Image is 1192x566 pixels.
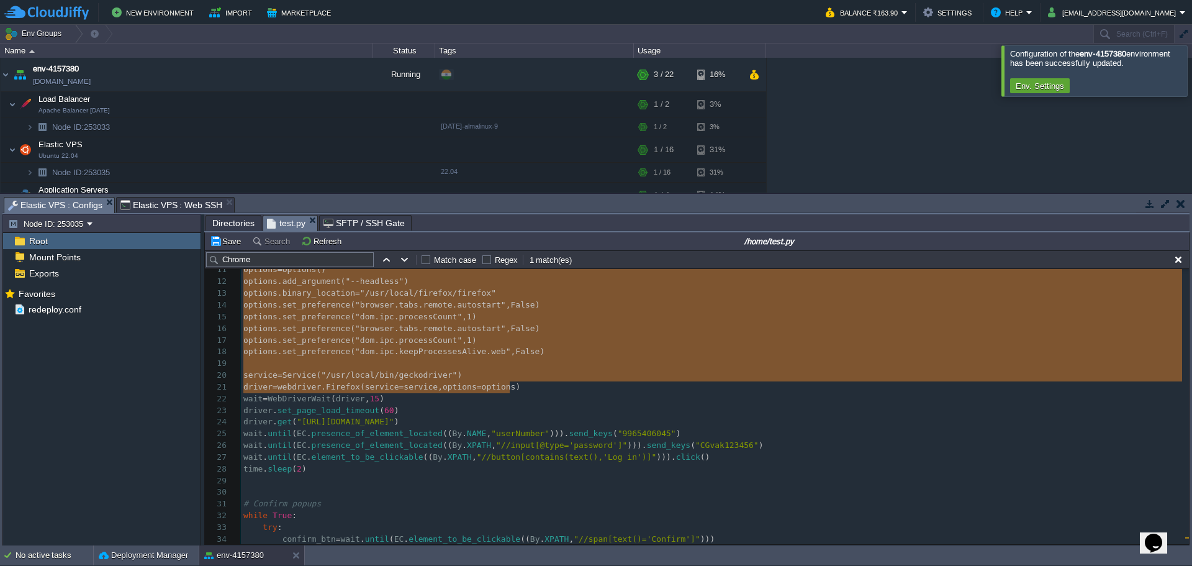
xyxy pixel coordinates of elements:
[511,300,535,309] span: False
[17,92,34,117] img: AMDAwAAAACH5BAEAAAAALAAAAAABAAEAAAICRAEAOw==
[654,163,670,182] div: 1 / 16
[268,464,292,473] span: sleep
[243,265,278,274] span: options
[321,370,457,380] span: "/usr/local/bin/geckodriver"
[341,534,360,544] span: wait
[263,429,268,438] span: .
[676,452,700,462] span: click
[34,163,51,182] img: AMDAwAAAACH5BAEAAAAALAAAAAABAAEAAAICRAEAOw==
[326,382,360,391] span: Firefox
[243,464,263,473] span: time
[404,534,409,544] span: .
[204,549,264,562] button: env-4157380
[530,534,540,544] span: By
[360,288,496,298] span: "/usr/local/firefox/firefox"
[243,276,278,286] span: options
[433,452,443,462] span: By
[243,347,278,356] span: options
[549,429,569,438] span: ))).
[540,534,544,544] span: .
[323,216,405,231] span: SFTP / SSH Gate
[38,152,78,160] span: Ubuntu 22.04
[441,122,498,130] span: [DATE]-almalinux-9
[404,382,438,391] span: service
[205,323,230,335] div: 16
[448,452,472,462] span: XPATH
[292,464,297,473] span: (
[409,534,520,544] span: element_to_be_clickable
[690,440,695,450] span: (
[273,406,278,415] span: .
[29,50,35,53] img: AMDAwAAAACH5BAEAAAAALAAAAAABAAEAAAICRAEAOw==
[535,324,540,333] span: )
[8,218,87,229] button: Node ID: 253035
[51,167,112,178] span: 253035
[99,549,188,562] button: Deployment Manager
[8,198,102,213] span: Elastic VPS : Configs
[697,163,738,182] div: 31%
[243,288,278,298] span: options
[37,94,92,104] span: Load Balancer
[360,534,365,544] span: .
[282,265,317,274] span: Options
[462,440,467,450] span: .
[263,464,268,473] span: .
[394,406,399,415] span: )
[365,394,370,403] span: ,
[209,5,256,20] button: Import
[243,335,278,345] span: options
[205,440,230,452] div: 26
[1140,516,1180,554] iframe: chat widget
[374,43,435,58] div: Status
[321,382,326,391] span: .
[282,300,351,309] span: set_preference
[205,510,230,522] div: 32
[278,324,282,333] span: .
[544,534,569,544] span: XPATH
[462,312,467,321] span: ,
[278,335,282,345] span: .
[379,406,384,415] span: (
[16,289,57,299] a: Favorites
[355,288,360,298] span: =
[697,183,738,208] div: 14%
[355,300,506,309] span: "browser.tabs.remote.autostart"
[656,452,675,462] span: ))).
[243,429,263,438] span: wait
[205,522,230,534] div: 33
[1012,80,1068,91] button: Env. Settings
[205,393,230,405] div: 22
[268,452,292,462] span: until
[282,312,351,321] span: set_preference
[243,324,278,333] span: options
[273,417,278,426] span: .
[278,288,282,298] span: .
[17,137,34,162] img: AMDAwAAAACH5BAEAAAAALAAAAAABAAEAAAICRAEAOw==
[27,252,83,263] span: Mount Points
[826,5,901,20] button: Balance ₹163.90
[26,117,34,137] img: AMDAwAAAACH5BAEAAAAALAAAAAABAAEAAAICRAEAOw==
[278,382,321,391] span: webdriver
[27,235,50,247] a: Root
[267,5,335,20] button: Marketplace
[384,406,394,415] span: 60
[33,63,79,75] a: env-4157380
[515,347,540,356] span: False
[205,264,230,276] div: 11
[540,347,544,356] span: )
[278,523,282,532] span: :
[302,464,307,473] span: )
[569,429,612,438] span: send_keys
[365,534,389,544] span: until
[495,255,518,265] label: Regex
[37,185,111,195] span: Application Servers
[263,523,277,532] span: try
[205,370,230,381] div: 20
[373,58,435,91] div: Running
[441,168,458,175] span: 22.04
[205,463,230,475] div: 28
[453,429,463,438] span: By
[51,122,112,132] a: Node ID:253033
[263,440,268,450] span: .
